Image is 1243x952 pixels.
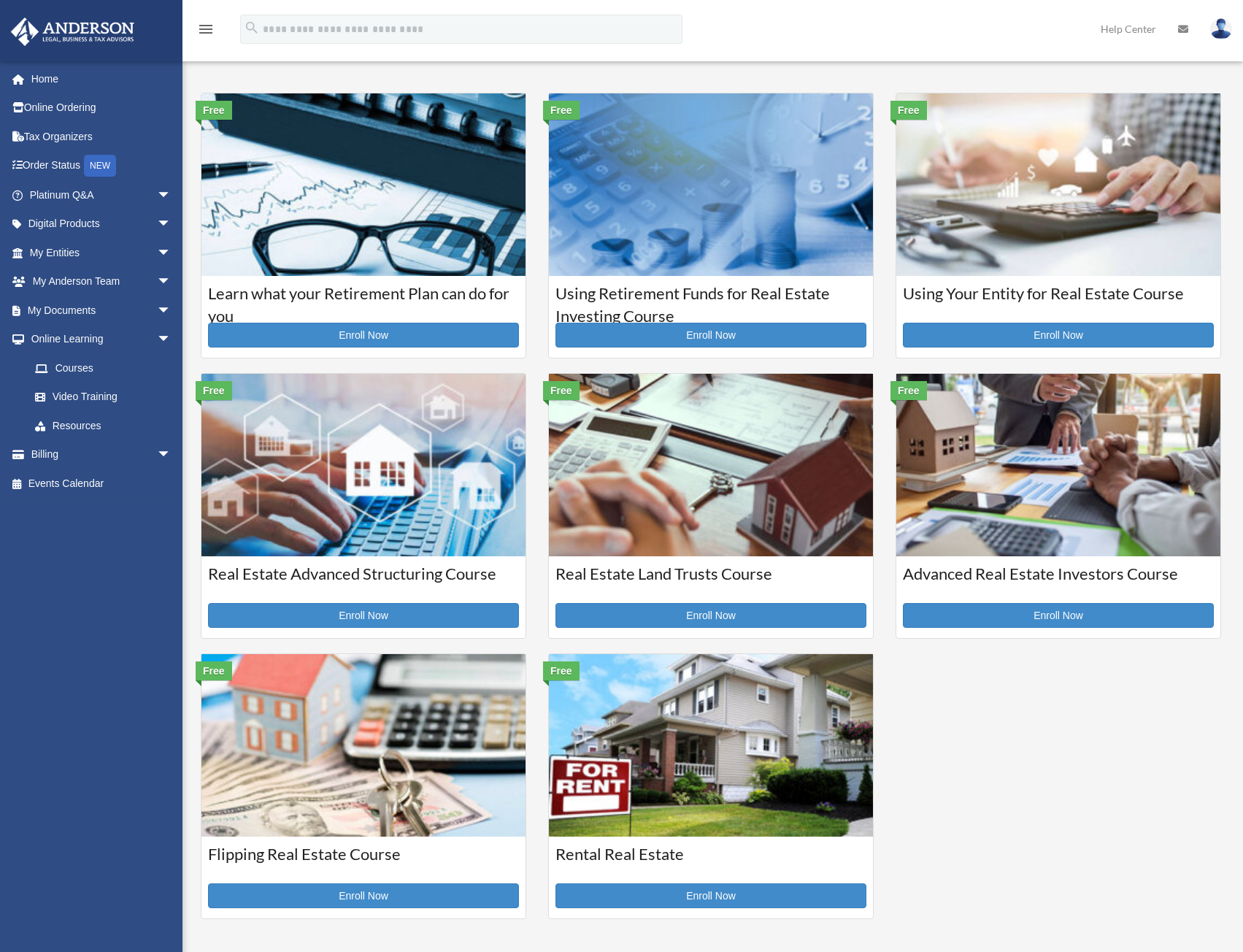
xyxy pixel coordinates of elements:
[196,381,232,400] div: Free
[157,210,186,239] span: arrow_drop_down
[10,238,193,267] a: My Entitiesarrow_drop_down
[890,101,927,120] div: Free
[10,296,193,325] a: My Documentsarrow_drop_down
[208,603,519,628] a: Enroll Now
[555,563,866,599] h3: Real Estate Land Trusts Course
[197,20,215,38] i: menu
[20,353,186,383] a: Courses
[20,383,193,412] a: Video Training
[196,101,232,120] div: Free
[7,18,139,46] img: Anderson Advisors Platinum Portal
[208,843,519,880] h3: Flipping Real Estate Course
[903,563,1214,599] h3: Advanced Real Estate Investors Course
[208,883,519,908] a: Enroll Now
[555,323,866,348] a: Enroll Now
[543,661,580,680] div: Free
[555,843,866,880] h3: Rental Real Estate
[903,283,1214,319] h3: Using Your Entity for Real Estate Course
[157,180,186,210] span: arrow_drop_down
[208,283,519,319] h3: Learn what your Retirement Plan can do for you
[157,325,186,355] span: arrow_drop_down
[10,267,193,296] a: My Anderson Teamarrow_drop_down
[157,267,186,297] span: arrow_drop_down
[1210,18,1232,39] img: User Pic
[10,325,193,354] a: Online Learningarrow_drop_down
[10,440,193,469] a: Billingarrow_drop_down
[555,883,866,908] a: Enroll Now
[10,93,193,123] a: Online Ordering
[890,381,927,400] div: Free
[10,122,193,151] a: Tax Organizers
[903,323,1214,348] a: Enroll Now
[543,101,580,120] div: Free
[157,440,186,470] span: arrow_drop_down
[10,151,193,181] a: Order StatusNEW
[10,180,193,210] a: Platinum Q&Aarrow_drop_down
[208,563,519,599] h3: Real Estate Advanced Structuring Course
[197,26,215,38] a: menu
[196,661,232,680] div: Free
[10,210,193,239] a: Digital Productsarrow_drop_down
[10,469,193,498] a: Events Calendar
[244,20,260,36] i: search
[555,283,866,319] h3: Using Retirement Funds for Real Estate Investing Course
[903,603,1214,628] a: Enroll Now
[543,381,580,400] div: Free
[208,323,519,348] a: Enroll Now
[157,296,186,326] span: arrow_drop_down
[84,155,116,177] div: NEW
[555,603,866,628] a: Enroll Now
[20,411,193,440] a: Resources
[157,238,186,268] span: arrow_drop_down
[10,64,193,93] a: Home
